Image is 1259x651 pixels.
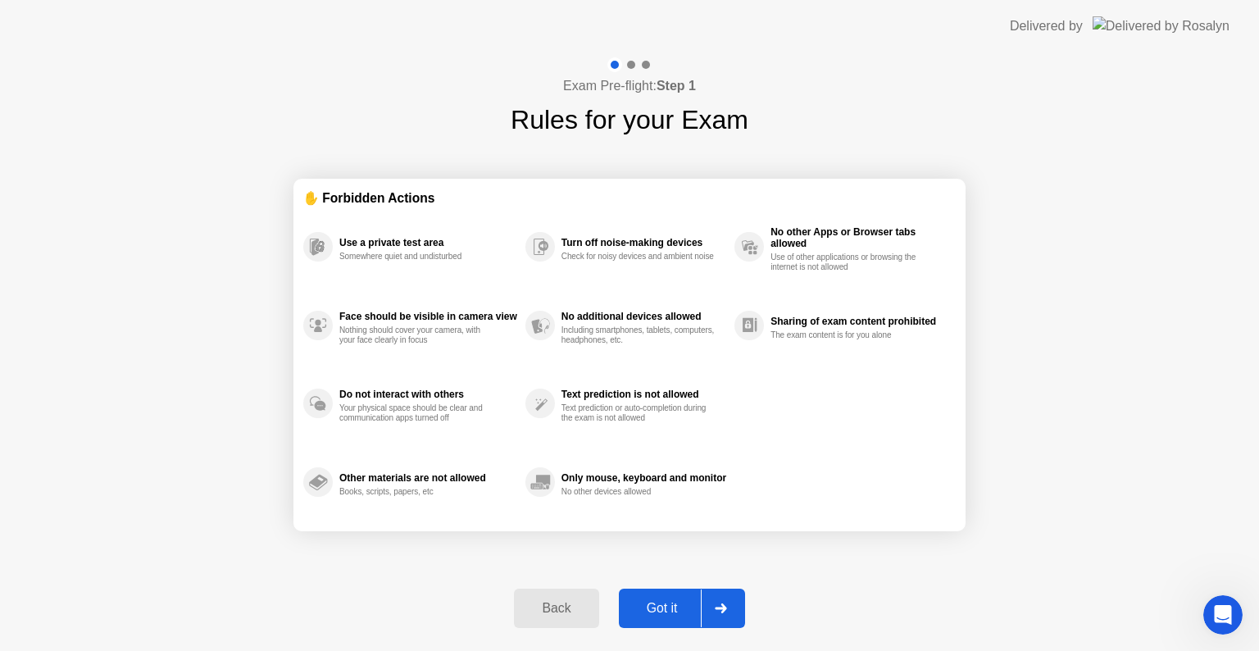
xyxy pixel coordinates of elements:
[1010,16,1083,36] div: Delivered by
[1093,16,1229,35] img: Delivered by Rosalyn
[80,20,204,37] p: The team can also help
[288,7,317,36] div: Close
[11,7,42,38] button: go back
[770,226,948,249] div: No other Apps or Browser tabs allowed
[13,287,315,391] div: Operator says…
[183,161,315,197] div: Examinee Support
[43,311,207,328] h2: Find your answer now
[619,589,745,628] button: Got it
[257,7,288,38] button: Home
[13,161,315,210] div: Hieng says…
[26,219,256,235] div: We're here to help!
[657,79,696,93] b: Step 1
[157,504,307,537] button: Connect with Support
[339,311,517,322] div: Face should be visible in camera view
[561,252,716,262] div: Check for noisy devices and ambient noise
[26,401,256,433] div: Was this helpful? Please let us know if you need additional assistance.
[80,8,138,20] h1: Operator
[13,391,315,462] div: Operator says…
[13,112,264,148] div: Hi ​there, How can we help you [DATE]?
[339,389,517,400] div: Do not interact with others
[561,311,726,322] div: No additional devices allowed
[47,9,73,35] img: Profile image for Operator
[339,252,494,262] div: Somewhere quiet and undisturbed
[511,100,748,139] h1: Rules for your Exam
[770,253,925,272] div: Use of other applications or browsing the internet is not allowed
[561,389,726,400] div: Text prediction is not allowed
[624,601,701,616] div: Got it
[43,335,175,367] input: Search
[561,237,726,248] div: Turn off noise-making devices
[339,237,517,248] div: Use a private test area
[175,335,207,367] button: Submit
[563,76,696,96] h4: Exam Pre-flight:
[770,316,948,327] div: Sharing of exam content prohibited
[13,287,238,389] div: Find your answer nowSearchSubmit
[561,472,726,484] div: Only mouse, keyboard and monitor
[770,330,925,340] div: The exam content is for you alone
[339,487,494,497] div: Books, scripts, papers, etc
[561,403,716,423] div: Text prediction or auto-completion during the exam is not allowed
[339,403,494,423] div: Your physical space should be clear and communication apps turned off
[196,171,302,187] div: Examinee Support
[339,472,517,484] div: Other materials are not allowed
[1203,595,1243,635] iframe: Intercom live chat
[339,325,494,345] div: Nothing should cover your camera, with your face clearly in focus
[26,121,251,138] div: Hi ​there, How can we help you [DATE]?
[13,209,269,285] div: We're here to help!Use the search option below to check out our support articles for Examinees.
[13,391,269,443] div: Was this helpful? Please let us know if you need additional assistance.
[561,325,716,345] div: Including smartphones, tablets, computers, headphones, etc.
[26,244,256,275] div: Use the search option below to check out our support articles for Examinees.
[13,209,315,287] div: Operator says…
[303,189,956,207] div: ✋ Forbidden Actions
[514,589,598,628] button: Back
[561,487,716,497] div: No other devices allowed
[80,504,162,537] button: I am good
[13,112,315,161] div: Operator says…
[519,601,593,616] div: Back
